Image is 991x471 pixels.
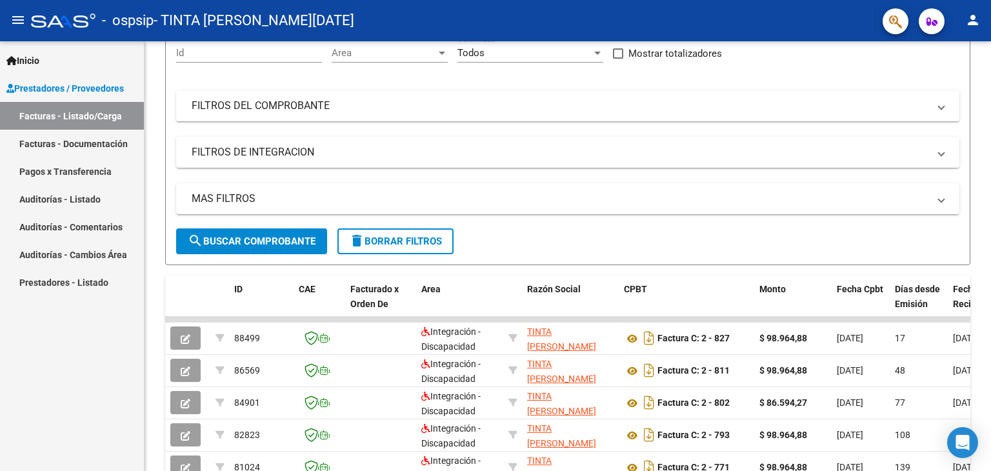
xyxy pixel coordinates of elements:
[527,357,614,384] div: 27296349173
[192,192,928,206] mat-panel-title: MAS FILTROS
[154,6,354,35] span: - TINTA [PERSON_NAME][DATE]
[234,430,260,440] span: 82823
[234,333,260,343] span: 88499
[837,397,863,408] span: [DATE]
[192,99,928,113] mat-panel-title: FILTROS DEL COMPROBANTE
[234,397,260,408] span: 84901
[176,228,327,254] button: Buscar Comprobante
[953,397,979,408] span: [DATE]
[754,276,832,332] datatable-header-cell: Monto
[759,333,807,343] strong: $ 98.964,88
[299,284,315,294] span: CAE
[421,423,481,448] span: Integración - Discapacidad
[421,284,441,294] span: Area
[619,276,754,332] datatable-header-cell: CPBT
[349,233,365,248] mat-icon: delete
[416,276,503,332] datatable-header-cell: Area
[759,365,807,376] strong: $ 98.964,88
[759,284,786,294] span: Monto
[759,397,807,408] strong: $ 86.594,27
[965,12,981,28] mat-icon: person
[527,421,614,448] div: 27296349173
[947,427,978,458] div: Open Intercom Messenger
[759,430,807,440] strong: $ 98.964,88
[421,391,481,416] span: Integración - Discapacidad
[657,430,730,441] strong: Factura C: 2 - 793
[657,398,730,408] strong: Factura C: 2 - 802
[641,328,657,348] i: Descargar documento
[832,276,890,332] datatable-header-cell: Fecha Cpbt
[953,284,989,309] span: Fecha Recibido
[188,235,315,247] span: Buscar Comprobante
[176,183,959,214] mat-expansion-panel-header: MAS FILTROS
[337,228,454,254] button: Borrar Filtros
[527,326,596,366] span: TINTA [PERSON_NAME][DATE]
[421,359,481,384] span: Integración - Discapacidad
[176,137,959,168] mat-expansion-panel-header: FILTROS DE INTEGRACION
[294,276,345,332] datatable-header-cell: CAE
[624,284,647,294] span: CPBT
[895,333,905,343] span: 17
[10,12,26,28] mat-icon: menu
[6,81,124,95] span: Prestadores / Proveedores
[350,284,399,309] span: Facturado x Orden De
[837,333,863,343] span: [DATE]
[527,423,596,463] span: TINTA [PERSON_NAME][DATE]
[527,325,614,352] div: 27296349173
[188,233,203,248] mat-icon: search
[234,365,260,376] span: 86569
[641,360,657,381] i: Descargar documento
[332,47,436,59] span: Area
[421,326,481,352] span: Integración - Discapacidad
[895,284,940,309] span: Días desde Emisión
[522,276,619,332] datatable-header-cell: Razón Social
[457,47,485,59] span: Todos
[628,46,722,61] span: Mostrar totalizadores
[953,333,979,343] span: [DATE]
[895,365,905,376] span: 48
[641,425,657,445] i: Descargar documento
[192,145,928,159] mat-panel-title: FILTROS DE INTEGRACION
[176,90,959,121] mat-expansion-panel-header: FILTROS DEL COMPROBANTE
[641,392,657,413] i: Descargar documento
[527,359,596,399] span: TINTA [PERSON_NAME][DATE]
[837,284,883,294] span: Fecha Cpbt
[349,235,442,247] span: Borrar Filtros
[527,389,614,416] div: 27296349173
[102,6,154,35] span: - ospsip
[229,276,294,332] datatable-header-cell: ID
[234,284,243,294] span: ID
[895,430,910,440] span: 108
[890,276,948,332] datatable-header-cell: Días desde Emisión
[527,391,596,431] span: TINTA [PERSON_NAME][DATE]
[895,397,905,408] span: 77
[6,54,39,68] span: Inicio
[657,334,730,344] strong: Factura C: 2 - 827
[345,276,416,332] datatable-header-cell: Facturado x Orden De
[657,366,730,376] strong: Factura C: 2 - 811
[837,430,863,440] span: [DATE]
[953,365,979,376] span: [DATE]
[527,284,581,294] span: Razón Social
[837,365,863,376] span: [DATE]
